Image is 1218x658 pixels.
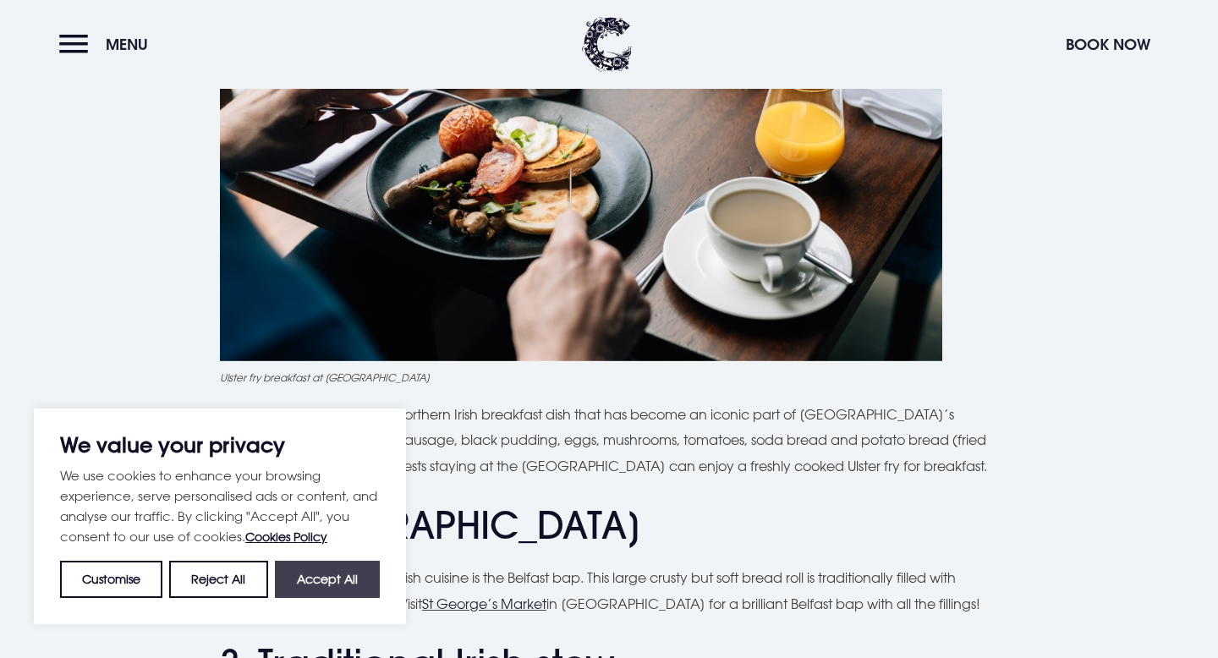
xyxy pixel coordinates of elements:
[60,465,380,547] p: We use cookies to enhance your browsing experience, serve personalised ads or content, and analys...
[220,565,998,617] p: A beloved part of Northern Irish cuisine is the Belfast bap. This large crusty but soft bread rol...
[59,26,156,63] button: Menu
[422,595,546,612] a: St George’s Market
[34,409,406,624] div: We value your privacy
[582,17,633,72] img: Clandeboye Lodge
[106,35,148,54] span: Menu
[60,435,380,455] p: We value your privacy
[275,561,380,598] button: Accept All
[245,529,327,544] a: Cookies Policy
[169,561,267,598] button: Reject All
[220,370,998,385] figcaption: Ulster fry breakfast at [GEOGRAPHIC_DATA]
[1057,26,1159,63] button: Book Now
[60,561,162,598] button: Customise
[220,503,998,548] h2: 2. [GEOGRAPHIC_DATA]
[220,402,998,479] p: The Ulster fry is a traditional Northern Irish breakfast dish that has become an iconic part of [...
